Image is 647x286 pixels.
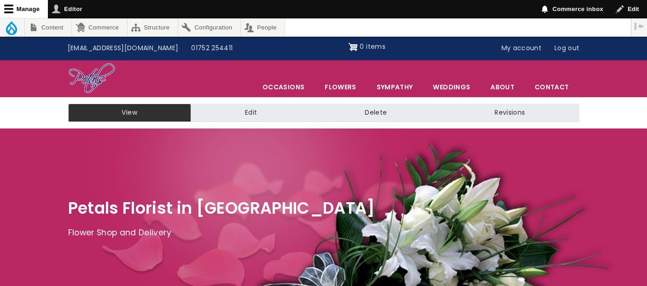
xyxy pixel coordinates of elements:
span: Petals Florist in [GEOGRAPHIC_DATA] [68,197,375,219]
a: [EMAIL_ADDRESS][DOMAIN_NAME] [61,40,185,57]
p: Flower Shop and Delivery [68,226,579,240]
nav: Tabs [61,104,586,122]
a: People [241,18,285,36]
a: Log out [548,40,586,57]
a: Flowers [315,77,366,97]
a: Configuration [178,18,240,36]
a: Content [25,18,71,36]
a: My account [495,40,548,57]
a: Revisions [441,104,579,122]
a: 01752 254411 [185,40,239,57]
a: Shopping cart 0 items [349,40,385,54]
a: View [68,104,191,122]
a: Contact [525,77,578,97]
span: 0 items [360,42,385,51]
span: Occasions [253,77,314,97]
button: Vertical orientation [631,18,647,34]
img: Home [68,63,116,95]
a: Commerce [72,18,127,36]
a: Structure [128,18,178,36]
a: About [481,77,524,97]
a: Sympathy [367,77,423,97]
a: Edit [191,104,311,122]
a: Delete [311,104,441,122]
span: Weddings [423,77,480,97]
img: Shopping cart [349,40,358,54]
